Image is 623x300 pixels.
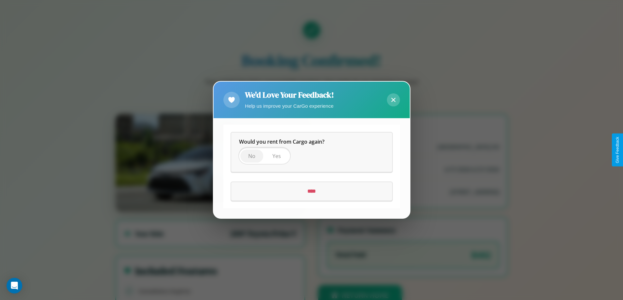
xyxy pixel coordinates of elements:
span: No [248,153,255,160]
span: Would you rent from Cargo again? [239,138,324,146]
h2: We'd Love Your Feedback! [245,89,334,100]
div: Give Feedback [615,137,620,163]
p: Help us improve your CarGo experience [245,102,334,110]
span: Yes [272,153,281,160]
div: Open Intercom Messenger [7,278,22,293]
